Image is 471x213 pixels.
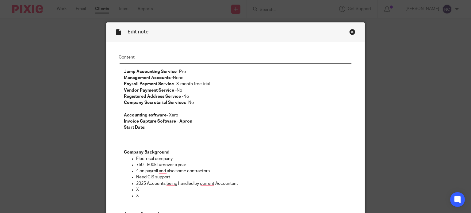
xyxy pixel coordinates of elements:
[124,87,347,93] p: No
[136,162,347,168] p: 750 - 800k turnover a year
[124,81,347,87] p: 3-month free trial
[119,54,353,60] label: Content
[124,75,347,81] p: None
[136,156,347,162] p: Electrical company
[136,168,347,174] p: 4 on payroll and also some contractors
[124,94,183,99] strong: Registered Address Service -
[124,93,347,100] p: No
[124,70,177,74] strong: Jump Accounting Service
[124,88,177,93] strong: Vendor Payment Service -
[124,150,170,154] strong: Company Background
[128,29,148,34] span: Edit note
[136,174,347,180] p: Need CIS support
[136,187,347,193] p: X
[124,82,176,86] strong: Payroll Payment Service -
[124,69,347,75] p: - Pro
[124,125,145,130] strong: Start Date:
[124,76,173,80] strong: Management Accounts -
[349,29,355,35] div: Close this dialog window
[124,100,347,106] p: - No
[124,112,347,118] p: - Xero
[136,181,347,187] p: 2025 Accounts being handled by current Accountant
[124,101,186,105] strong: Company Secretarial Services
[124,113,167,117] strong: Accounting software
[136,193,347,199] p: X
[124,119,192,124] strong: Invoice Capture Software - Apron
